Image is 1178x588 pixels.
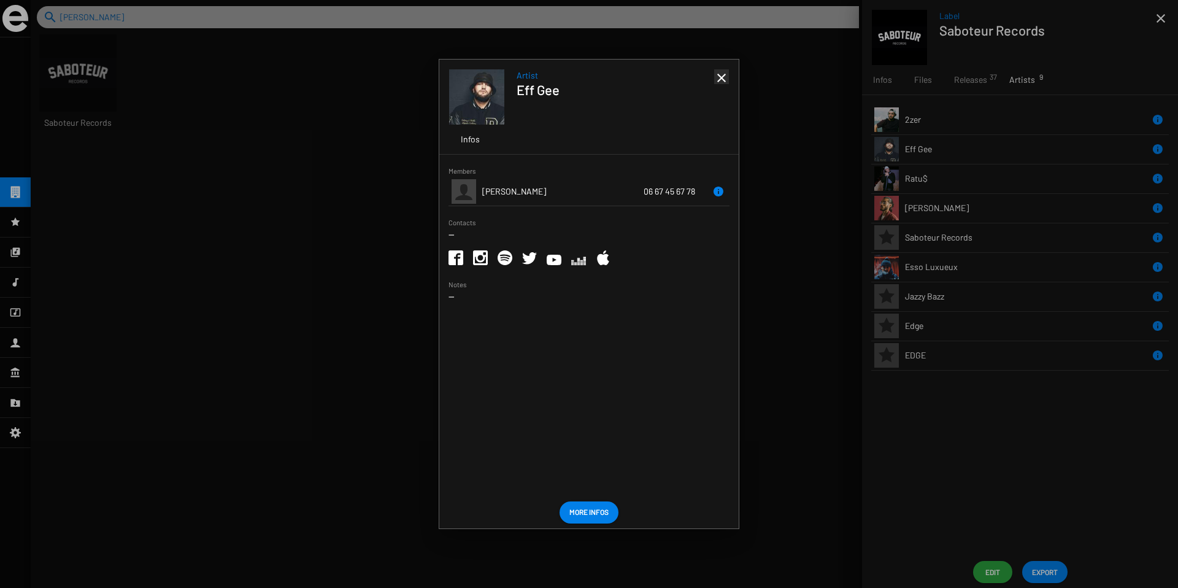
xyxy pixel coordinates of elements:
[517,69,717,82] span: Artist
[448,290,730,303] p: --
[448,167,475,175] small: Members
[714,71,729,85] mat-icon: close
[448,228,730,241] p: --
[517,82,707,98] h1: Eff Gee
[482,186,546,196] span: [PERSON_NAME]
[569,501,609,523] span: More Infos
[448,280,466,288] small: Notes
[448,219,475,226] small: Contacts
[560,501,618,524] a: More Infos
[461,133,480,145] span: Infos
[449,69,504,125] img: eff-gee.jpg
[644,186,695,196] span: 06 67 45 67 78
